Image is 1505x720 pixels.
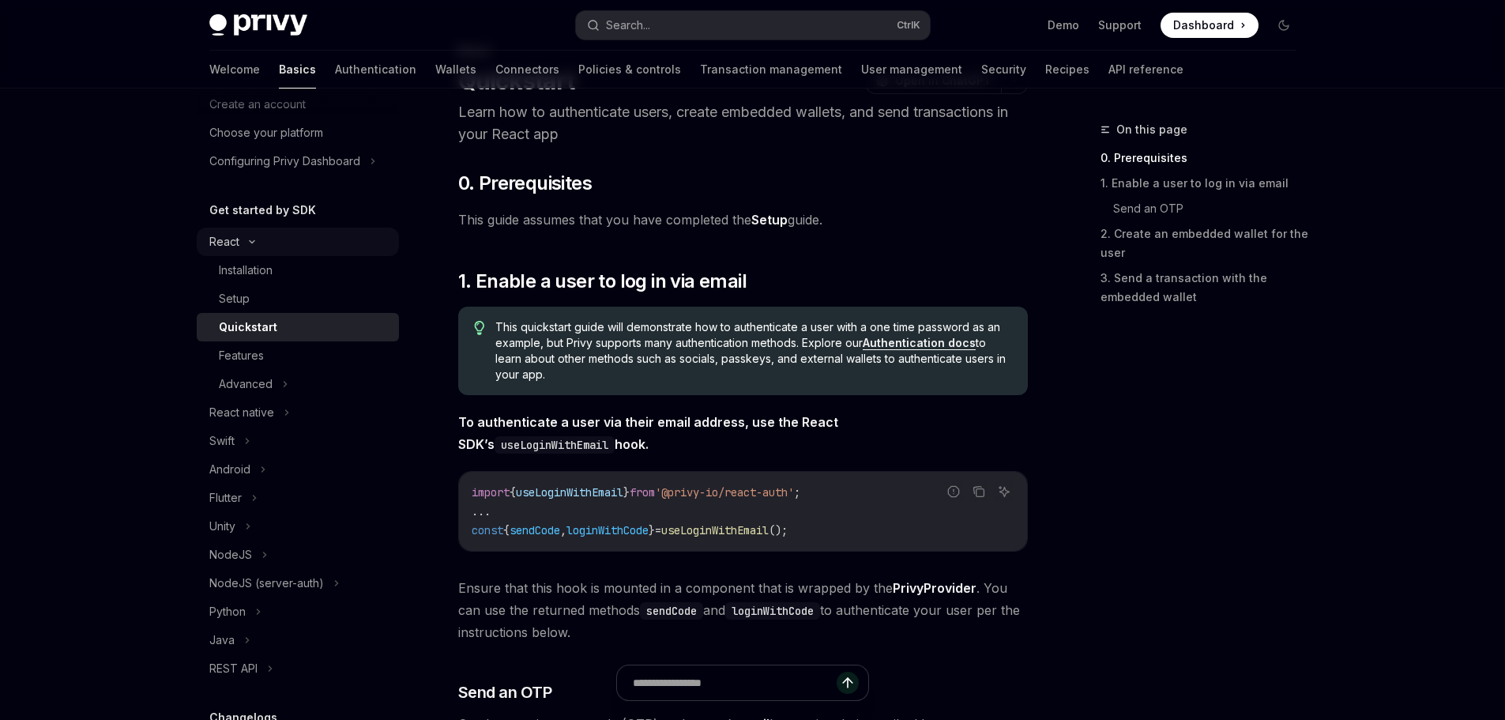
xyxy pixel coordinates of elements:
[458,171,592,196] span: 0. Prerequisites
[503,523,510,537] span: {
[197,119,399,147] a: Choose your platform
[209,631,235,650] div: Java
[1173,17,1234,33] span: Dashboard
[197,341,399,370] a: Features
[606,16,650,35] div: Search...
[893,580,976,597] a: PrivyProvider
[209,14,307,36] img: dark logo
[1048,17,1079,33] a: Demo
[458,577,1028,643] span: Ensure that this hook is mounted in a component that is wrapped by the . You can use the returned...
[1101,171,1309,196] a: 1. Enable a user to log in via email
[197,285,399,313] a: Setup
[516,485,623,499] span: useLoginWithEmail
[1101,266,1309,310] a: 3. Send a transaction with the embedded wallet
[458,209,1028,231] span: This guide assumes that you have completed the guide.
[725,602,820,620] code: loginWithCode
[279,51,316,89] a: Basics
[458,269,747,294] span: 1. Enable a user to log in via email
[943,481,964,502] button: Report incorrect code
[209,460,250,479] div: Android
[794,485,800,499] span: ;
[209,232,239,251] div: React
[1098,17,1142,33] a: Support
[472,485,510,499] span: import
[655,485,794,499] span: '@privy-io/react-auth'
[578,51,681,89] a: Policies & controls
[510,485,516,499] span: {
[219,289,250,308] div: Setup
[219,346,264,365] div: Features
[209,201,316,220] h5: Get started by SDK
[209,602,246,621] div: Python
[197,313,399,341] a: Quickstart
[1101,145,1309,171] a: 0. Prerequisites
[1271,13,1296,38] button: Toggle dark mode
[474,321,485,335] svg: Tip
[576,11,930,40] button: Search...CtrlK
[335,51,416,89] a: Authentication
[1161,13,1259,38] a: Dashboard
[566,523,649,537] span: loginWithCode
[861,51,962,89] a: User management
[209,517,235,536] div: Unity
[969,481,989,502] button: Copy the contents from the code block
[649,523,655,537] span: }
[897,19,920,32] span: Ctrl K
[751,212,788,228] a: Setup
[219,261,273,280] div: Installation
[495,319,1011,383] span: This quickstart guide will demonstrate how to authenticate a user with a one time password as an ...
[209,659,258,678] div: REST API
[209,545,252,564] div: NodeJS
[197,256,399,285] a: Installation
[994,481,1014,502] button: Ask AI
[209,488,242,507] div: Flutter
[219,375,273,394] div: Advanced
[1045,51,1089,89] a: Recipes
[510,523,560,537] span: sendCode
[209,51,260,89] a: Welcome
[458,414,838,452] strong: To authenticate a user via their email address, use the React SDK’s hook.
[435,51,476,89] a: Wallets
[472,504,491,518] span: ...
[495,51,559,89] a: Connectors
[209,574,324,593] div: NodeJS (server-auth)
[209,152,360,171] div: Configuring Privy Dashboard
[495,436,615,454] code: useLoginWithEmail
[560,523,566,537] span: ,
[981,51,1026,89] a: Security
[458,101,1028,145] p: Learn how to authenticate users, create embedded wallets, and send transactions in your React app
[769,523,788,537] span: ();
[209,432,235,450] div: Swift
[640,602,703,620] code: sendCode
[472,523,503,537] span: const
[1113,196,1309,221] a: Send an OTP
[630,485,655,499] span: from
[661,523,769,537] span: useLoginWithEmail
[1116,120,1187,139] span: On this page
[219,318,277,337] div: Quickstart
[209,403,274,422] div: React native
[863,336,976,350] a: Authentication docs
[700,51,842,89] a: Transaction management
[1108,51,1183,89] a: API reference
[1101,221,1309,266] a: 2. Create an embedded wallet for the user
[623,485,630,499] span: }
[655,523,661,537] span: =
[837,672,859,694] button: Send message
[209,123,323,142] div: Choose your platform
